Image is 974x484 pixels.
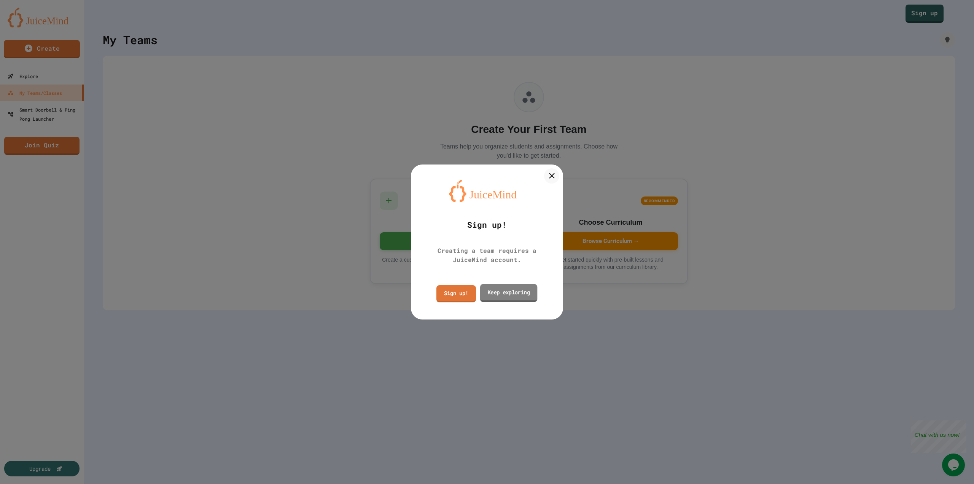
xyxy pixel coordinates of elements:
[449,180,525,202] img: logo-orange.svg
[467,219,507,231] div: Sign up!
[422,246,552,264] div: Creating a team requires a JuiceMind account.
[480,284,538,302] a: Keep exploring
[436,285,476,302] a: Sign up!
[4,11,49,18] p: Chat with us now!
